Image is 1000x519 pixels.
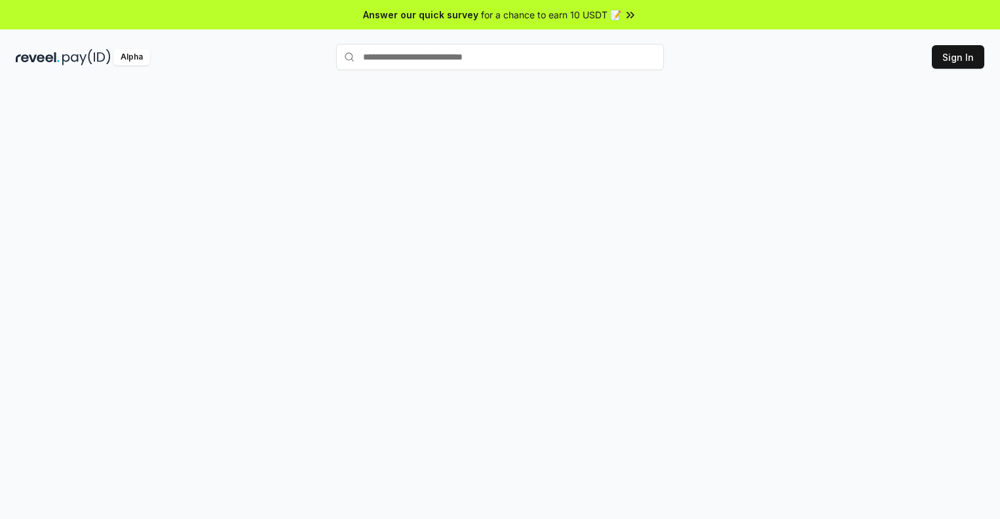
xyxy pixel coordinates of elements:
[62,49,111,65] img: pay_id
[363,8,478,22] span: Answer our quick survey
[481,8,621,22] span: for a chance to earn 10 USDT 📝
[16,49,60,65] img: reveel_dark
[932,45,984,69] button: Sign In
[113,49,150,65] div: Alpha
